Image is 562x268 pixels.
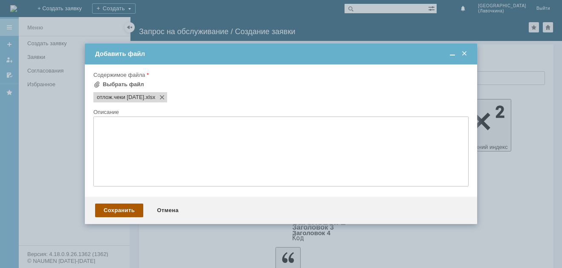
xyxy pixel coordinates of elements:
[93,109,467,115] div: Описание
[144,94,155,101] span: отлож.чеки 11.08.2025.xlsx
[95,50,469,58] div: Добавить файл
[103,81,144,88] div: Выбрать файл
[448,50,457,58] span: Свернуть (Ctrl + M)
[93,72,467,78] div: Содержимое файла
[97,94,144,101] span: отлож.чеки 11.08.2025.xlsx
[460,50,469,58] span: Закрыть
